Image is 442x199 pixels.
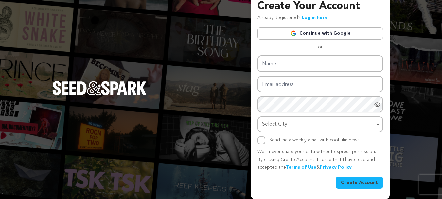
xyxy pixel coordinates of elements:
a: Show password as plain text. Warning: this will display your password on the screen. [374,101,380,108]
a: Seed&Spark Homepage [52,81,147,109]
a: Log in here [302,15,328,20]
p: We’ll never share your data without express permission. By clicking Create Account, I agree that ... [257,148,383,171]
a: Continue with Google [257,27,383,40]
img: Google logo [290,30,297,37]
div: Select City [262,120,375,129]
span: or [314,44,327,50]
p: Already Registered? [257,14,328,22]
a: Privacy Policy [320,165,352,169]
label: Send me a weekly email with cool film news [269,138,360,142]
button: Create Account [336,177,383,189]
a: Terms of Use [286,165,316,169]
img: Seed&Spark Logo [52,81,147,95]
input: Email address [257,76,383,93]
input: Name [257,55,383,72]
